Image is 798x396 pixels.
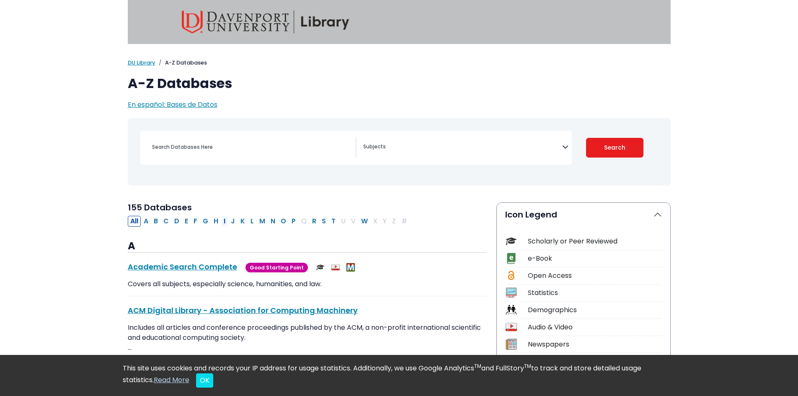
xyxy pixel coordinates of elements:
[228,216,238,227] button: Filter Results J
[329,216,338,227] button: Filter Results T
[289,216,298,227] button: Filter Results P
[524,362,531,370] sup: TM
[128,279,486,289] p: Covers all subjects, especially science, humanities, and law.
[238,216,248,227] button: Filter Results K
[331,263,340,272] img: Audio & Video
[211,216,221,227] button: Filter Results H
[346,263,355,272] img: MeL (Michigan electronic Library)
[268,216,278,227] button: Filter Results N
[221,216,228,227] button: Filter Results I
[316,263,325,272] img: Scholarly or Peer Reviewed
[506,253,517,264] img: Icon e-Book
[200,216,211,227] button: Filter Results G
[319,216,328,227] button: Filter Results S
[172,216,182,227] button: Filter Results D
[586,138,643,158] button: Submit for Search Results
[151,216,160,227] button: Filter Results B
[528,288,662,298] div: Statistics
[147,141,356,153] input: Search database by title or keyword
[191,216,200,227] button: Filter Results F
[506,270,517,281] img: Icon Open Access
[154,375,189,385] a: Read More
[506,236,517,247] img: Icon Scholarly or Peer Reviewed
[128,323,486,353] p: Includes all articles and conference proceedings published by the ACM, a non-profit international...
[506,304,517,316] img: Icon Demographics
[128,305,358,316] a: ACM Digital Library - Association for Computing Machinery
[310,216,319,227] button: Filter Results R
[506,287,517,298] img: Icon Statistics
[506,321,517,333] img: Icon Audio & Video
[182,216,191,227] button: Filter Results E
[128,59,671,67] nav: breadcrumb
[128,261,237,272] a: Academic Search Complete
[528,322,662,332] div: Audio & Video
[196,373,213,388] button: Close
[155,59,207,67] li: A-Z Databases
[245,263,308,272] span: Good Starting Point
[278,216,289,227] button: Filter Results O
[182,10,349,34] img: Davenport University Library
[528,271,662,281] div: Open Access
[257,216,268,227] button: Filter Results M
[123,363,676,388] div: This site uses cookies and records your IP address for usage statistics. Additionally, we use Goo...
[248,216,256,227] button: Filter Results L
[359,216,370,227] button: Filter Results W
[128,216,411,225] div: Alpha-list to filter by first letter of database name
[128,202,192,213] span: 155 Databases
[161,216,171,227] button: Filter Results C
[528,236,662,246] div: Scholarly or Peer Reviewed
[128,75,671,91] h1: A-Z Databases
[128,100,217,109] a: En español: Bases de Datos
[528,254,662,264] div: e-Book
[128,216,141,227] button: All
[528,305,662,315] div: Demographics
[128,59,155,67] a: DU Library
[506,339,517,350] img: Icon Newspapers
[474,362,481,370] sup: TM
[363,144,562,151] textarea: Search
[141,216,151,227] button: Filter Results A
[128,240,486,253] h3: A
[128,118,671,186] nav: Search filters
[497,203,670,226] button: Icon Legend
[528,339,662,349] div: Newspapers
